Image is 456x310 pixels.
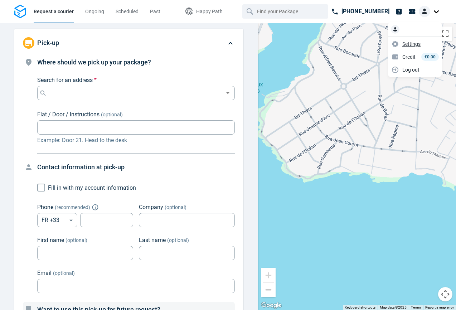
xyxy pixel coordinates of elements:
[391,53,399,61] img: Icon
[116,9,139,14] span: Scheduled
[48,184,136,191] span: Fill in with my account information
[402,66,419,74] span: Log out
[150,9,160,14] span: Past
[165,204,186,210] span: (optional)
[101,112,123,117] span: (optional)
[37,204,53,210] span: Phone
[55,204,90,210] span: ( recommended )
[328,4,392,19] a: [PHONE_NUMBER]
[37,136,235,145] p: Example: Door 21. Head to the desk
[259,301,283,310] img: Google
[402,40,421,48] span: Settings
[37,58,151,66] span: Where should we pick up your package?
[14,29,243,57] div: Pick-up
[261,268,276,282] button: Zoom in
[391,25,399,34] img: Icon
[402,53,416,61] span: Credit
[37,213,77,227] div: FR +33
[391,40,399,48] img: Icon
[37,237,64,243] span: First name
[341,7,389,16] p: [PHONE_NUMBER]
[167,237,189,243] span: (optional)
[411,305,421,309] a: Terms
[223,89,232,98] button: Open
[438,287,452,301] button: Map camera controls
[425,305,454,309] a: Report a map error
[53,270,75,276] span: (optional)
[37,162,235,172] h4: Contact information at pick-up
[93,205,97,209] button: Explain "Recommended"
[139,237,166,243] span: Last name
[391,66,399,74] img: Icon
[14,5,26,19] img: Logo
[37,111,100,118] span: Flat / Door / Instructions
[196,9,223,14] span: Happy Path
[380,305,407,309] span: Map data ©2025
[257,5,315,18] input: Find your Package
[389,64,440,76] button: Log out
[85,9,104,14] span: Ongoing
[34,9,74,14] span: Request a courier
[259,301,283,310] a: Open this area in Google Maps (opens a new window)
[261,283,276,297] button: Zoom out
[37,39,59,47] span: Pick-up
[37,270,52,276] span: Email
[345,305,375,310] button: Keyboard shortcuts
[438,26,452,41] button: Toggle fullscreen view
[419,6,430,17] img: Client
[66,237,87,243] span: (optional)
[139,204,163,210] span: Company
[37,77,93,83] span: Search for an address
[425,54,436,59] span: €0.00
